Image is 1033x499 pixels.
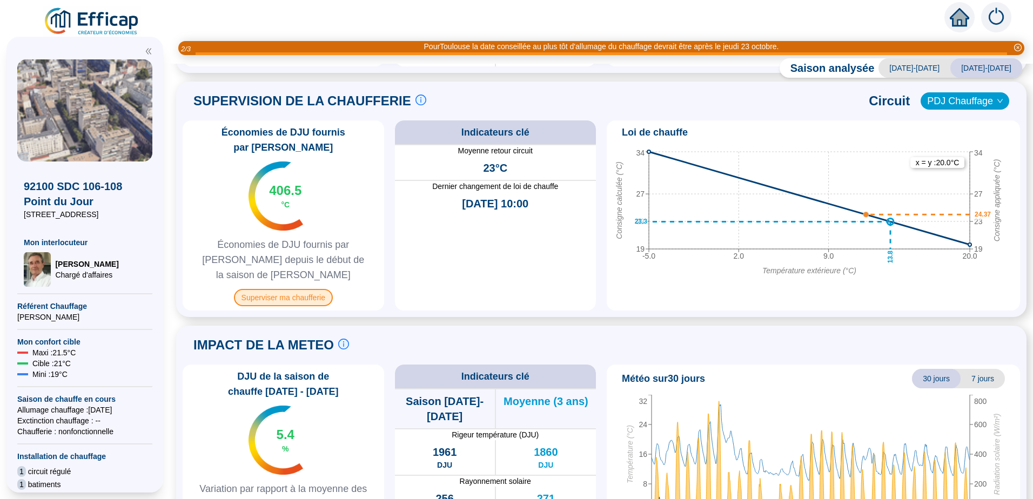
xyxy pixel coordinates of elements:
[981,2,1011,32] img: alerts
[145,48,152,55] span: double-left
[32,347,76,358] span: Maxi : 21.5 °C
[615,162,623,239] tspan: Consigne calculée (°C)
[974,420,987,429] tspan: 600
[950,58,1022,78] span: [DATE]-[DATE]
[974,149,983,157] tspan: 34
[887,251,894,264] text: 13.8
[415,95,426,105] span: info-circle
[635,218,648,226] text: 23.3
[17,312,152,322] span: [PERSON_NAME]
[269,182,301,199] span: 406.5
[395,429,596,440] span: Rigeur température (DJU)
[433,444,457,460] span: 1961
[912,369,961,388] span: 30 jours
[636,190,645,198] tspan: 27
[734,252,744,260] tspan: 2.0
[187,125,380,155] span: Économies de DJU fournis par [PERSON_NAME]
[869,92,910,110] span: Circuit
[395,181,596,192] span: Dernier changement de loi de chauffe
[538,460,553,470] span: DJU
[639,450,647,458] tspan: 16
[234,289,333,306] span: Superviser ma chaufferie
[992,414,1001,495] tspan: Radiation solaire (W/m²)
[395,476,596,487] span: Rayonnement solaire
[24,179,146,209] span: 92100 SDC 106-108 Point du Jour
[193,336,334,354] span: IMPACT DE LA METEO
[462,196,528,211] span: [DATE] 10:00
[338,339,349,349] span: info-circle
[28,466,71,477] span: circuit régulé
[639,420,647,429] tspan: 24
[974,480,987,488] tspan: 200
[17,415,152,426] span: Exctinction chauffage : --
[17,479,26,490] span: 1
[537,64,555,75] span: MWh
[916,158,960,167] text: x = y : 20.0 °C
[992,159,1001,242] tspan: Consigne appliquée (°C)
[187,369,380,399] span: DJU de la saison de chauffe [DATE] - [DATE]
[961,369,1005,388] span: 7 jours
[55,259,118,269] span: [PERSON_NAME]
[24,252,51,287] img: Chargé d'affaires
[622,371,705,386] span: Météo sur 30 jours
[17,426,152,437] span: Chaufferie : non fonctionnelle
[1014,44,1022,51] span: close-circle
[249,406,303,475] img: indicateur températures
[28,479,61,490] span: batiments
[626,425,634,483] tspan: Température (°C)
[32,358,71,369] span: Cible : 21 °C
[17,466,26,477] span: 1
[24,237,146,248] span: Mon interlocuteur
[24,209,146,220] span: [STREET_ADDRESS]
[43,6,141,37] img: efficap energie logo
[461,125,529,140] span: Indicateurs clé
[17,394,152,404] span: Saison de chauffe en cours
[17,404,152,415] span: Allumage chauffage : [DATE]
[997,98,1003,104] span: down
[395,145,596,156] span: Moyenne retour circuit
[636,245,645,253] tspan: 19
[483,160,507,176] span: 23°C
[639,397,647,406] tspan: 32
[974,190,983,198] tspan: 27
[823,252,834,260] tspan: 9.0
[962,252,977,260] tspan: 20.0
[643,480,647,488] tspan: 8
[927,93,1003,109] span: PDJ Chauffage
[17,451,152,462] span: Installation de chauffage
[762,266,856,275] tspan: Température extérieure (°C)
[974,217,983,226] tspan: 23
[974,450,987,458] tspan: 400
[17,336,152,347] span: Mon confort cible
[193,92,411,110] span: SUPERVISION DE LA CHAUFFERIE
[974,397,987,406] tspan: 800
[950,8,969,27] span: home
[780,60,875,76] span: Saison analysée
[17,301,152,312] span: Référent Chauffage
[504,394,588,409] span: Moyenne (3 ans)
[437,460,452,470] span: DJU
[277,426,294,443] span: 5.4
[878,58,950,78] span: [DATE]-[DATE]
[181,45,191,53] i: 2 / 3
[395,394,495,424] span: Saison [DATE]-[DATE]
[435,64,453,75] span: MWh
[424,41,779,52] div: PourToulouse la date conseillée au plus tôt d'allumage du chauffage devrait être après le jeudi 2...
[642,252,655,260] tspan: -5.0
[622,125,688,140] span: Loi de chauffe
[32,369,68,380] span: Mini : 19 °C
[461,369,529,384] span: Indicateurs clé
[55,269,118,280] span: Chargé d'affaires
[282,443,289,454] span: %
[975,211,991,219] text: 24.37
[249,161,303,231] img: indicateur températures
[281,199,290,210] span: °C
[187,237,380,282] span: Économies de DJU fournis par [PERSON_NAME] depuis le début de la saison de [PERSON_NAME]
[534,444,558,460] span: 1860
